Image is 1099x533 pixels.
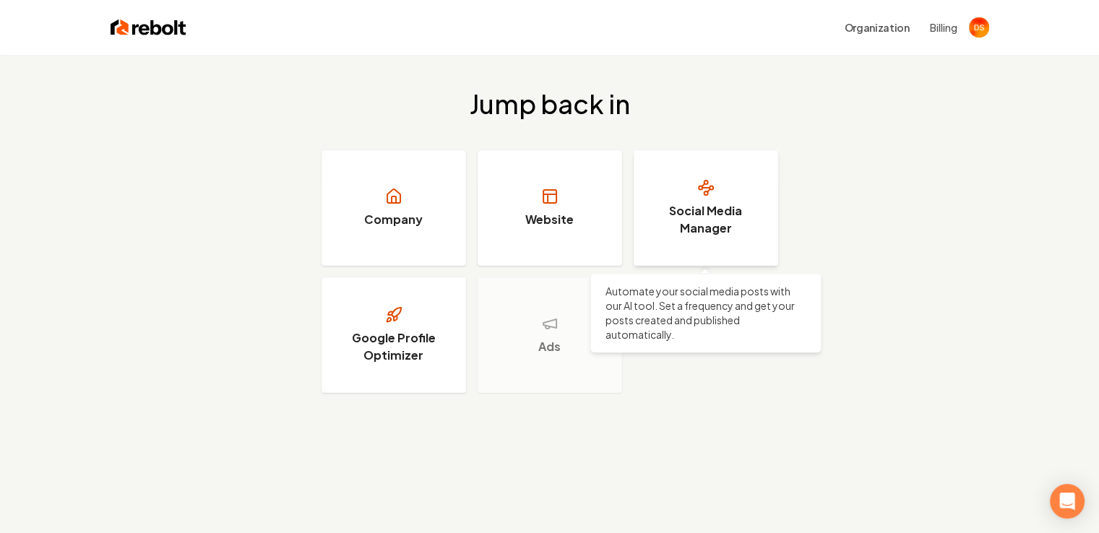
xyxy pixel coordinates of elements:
button: Billing [930,20,957,35]
h3: Ads [538,338,561,355]
h2: Jump back in [470,90,630,118]
a: Website [478,150,622,266]
p: Automate your social media posts with our AI tool. Set a frequency and get your posts created and... [605,284,806,342]
img: Daniel Silva [969,17,989,38]
img: Rebolt Logo [111,17,186,38]
a: Company [322,150,466,266]
div: Open Intercom Messenger [1050,484,1085,519]
h3: Google Profile Optimizer [340,329,448,364]
button: Organization [836,14,918,40]
h3: Website [525,211,574,228]
h3: Company [364,211,423,228]
button: Open user button [969,17,989,38]
h3: Social Media Manager [652,202,760,237]
a: Social Media Manager [634,150,778,266]
a: Google Profile Optimizer [322,277,466,393]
